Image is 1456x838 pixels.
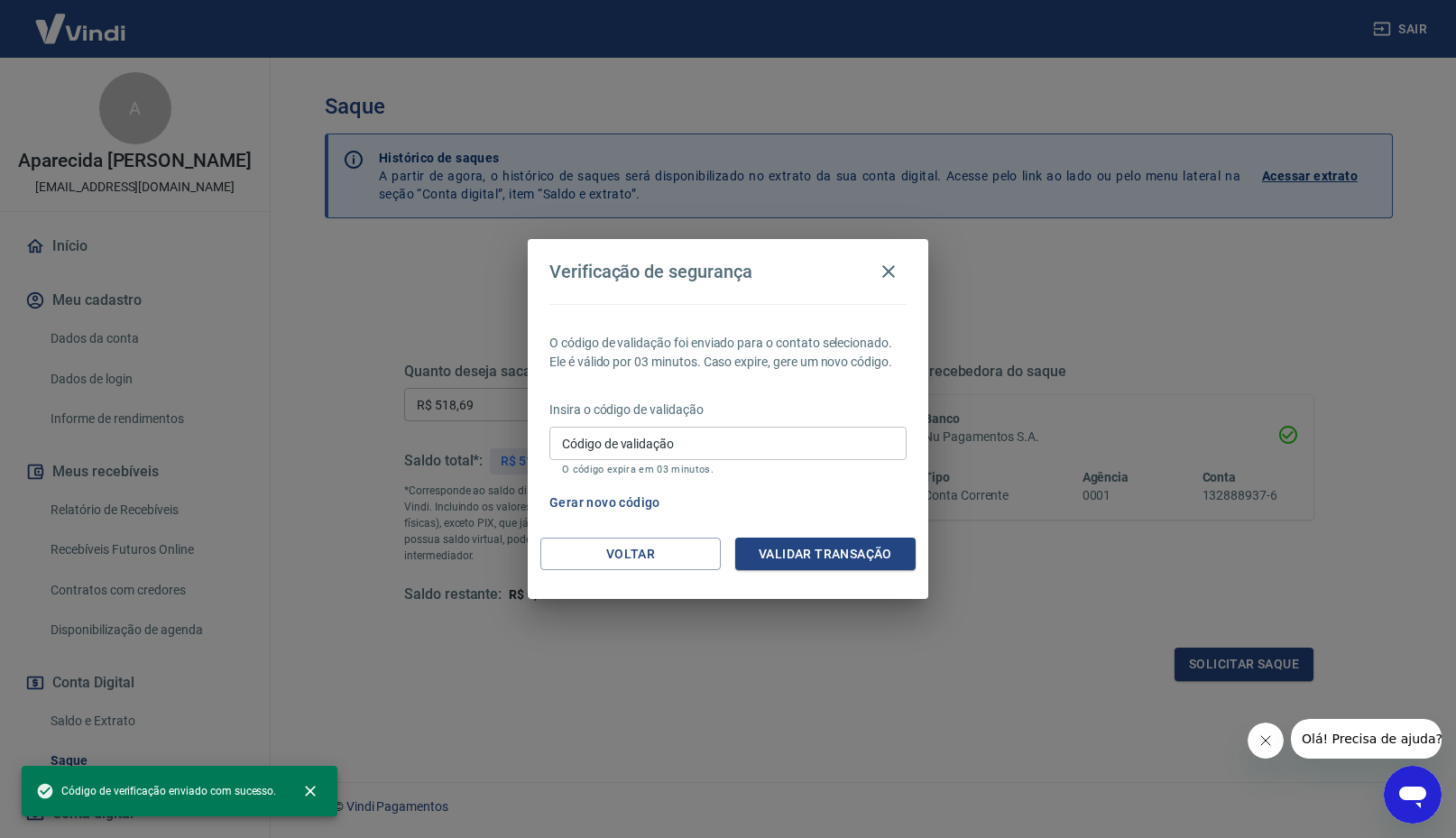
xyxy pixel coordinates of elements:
button: Validar transação [735,538,916,571]
iframe: Fechar mensagem [1248,723,1284,759]
button: close [290,771,330,811]
p: Insira o código de validação [549,401,907,419]
iframe: Botão para abrir a janela de mensagens [1384,766,1442,824]
iframe: Mensagem da empresa [1291,719,1442,759]
span: Código de verificação enviado com sucesso. [36,782,276,800]
button: Gerar novo código [542,486,668,520]
span: Olá! Precisa de ajuda? [11,13,152,27]
p: O código de validação foi enviado para o contato selecionado. Ele é válido por 03 minutos. Caso e... [549,334,907,372]
p: O código expira em 03 minutos. [562,464,894,475]
button: Voltar [540,538,721,571]
h4: Verificação de segurança [549,261,752,282]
